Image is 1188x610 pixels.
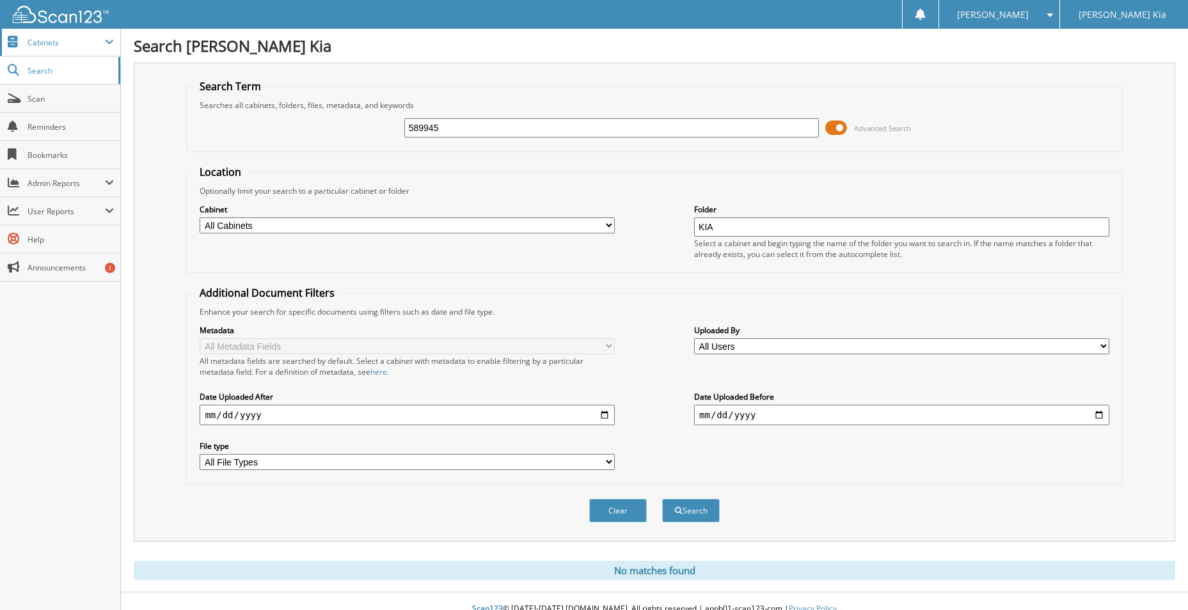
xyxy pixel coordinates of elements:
[854,123,911,133] span: Advanced Search
[200,325,615,336] label: Metadata
[200,441,615,451] label: File type
[134,561,1175,580] div: No matches found
[694,204,1109,215] label: Folder
[200,356,615,377] div: All metadata fields are searched by default. Select a cabinet with metadata to enable filtering b...
[193,306,1115,317] div: Enhance your search for specific documents using filters such as date and file type.
[28,178,105,189] span: Admin Reports
[193,286,341,300] legend: Additional Document Filters
[28,262,114,273] span: Announcements
[28,150,114,160] span: Bookmarks
[28,37,105,48] span: Cabinets
[28,206,105,217] span: User Reports
[957,11,1029,19] span: [PERSON_NAME]
[193,165,248,179] legend: Location
[28,121,114,132] span: Reminders
[694,405,1109,425] input: end
[589,499,647,522] button: Clear
[694,391,1109,402] label: Date Uploaded Before
[193,79,267,93] legend: Search Term
[13,6,109,23] img: scan123-logo-white.svg
[694,325,1109,336] label: Uploaded By
[200,391,615,402] label: Date Uploaded After
[105,263,115,273] div: 1
[662,499,720,522] button: Search
[193,185,1115,196] div: Optionally limit your search to a particular cabinet or folder
[134,35,1175,56] h1: Search [PERSON_NAME] Kia
[370,366,387,377] a: here
[200,204,615,215] label: Cabinet
[28,93,114,104] span: Scan
[200,405,615,425] input: start
[28,65,112,76] span: Search
[1079,11,1166,19] span: [PERSON_NAME] Kia
[694,238,1109,260] div: Select a cabinet and begin typing the name of the folder you want to search in. If the name match...
[28,234,114,245] span: Help
[193,100,1115,111] div: Searches all cabinets, folders, files, metadata, and keywords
